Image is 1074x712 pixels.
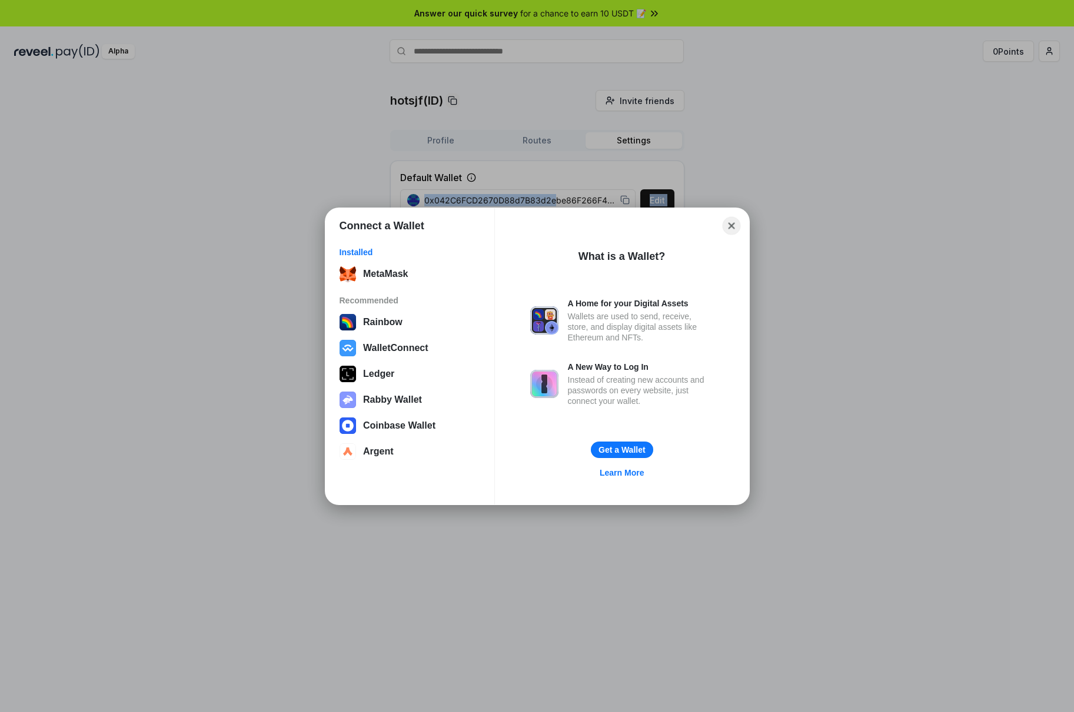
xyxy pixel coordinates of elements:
div: Rainbow [363,317,403,327]
div: Argent [363,446,394,457]
div: Rabby Wallet [363,395,422,405]
img: svg+xml;base64,PHN2ZyB3aWR0aD0iMzUiIGhlaWdodD0iMzQiIHZpZXdCb3g9IjAgMCAzNSAzNCIgZmlsbD0ibm9uZSIgeG... [340,266,356,282]
button: Coinbase Wallet [336,414,484,437]
button: Ledger [336,362,484,386]
div: Ledger [363,369,394,379]
img: svg+xml,%3Csvg%20width%3D%2228%22%20height%3D%2228%22%20viewBox%3D%220%200%2028%2028%22%20fill%3D... [340,417,356,434]
img: svg+xml,%3Csvg%20xmlns%3D%22http%3A%2F%2Fwww.w3.org%2F2000%2Fsvg%22%20fill%3D%22none%22%20viewBox... [530,370,558,398]
button: Close [722,216,740,235]
div: Learn More [600,467,644,478]
div: WalletConnect [363,343,428,353]
button: Rabby Wallet [336,388,484,412]
button: WalletConnect [336,336,484,360]
div: Wallets are used to send, receive, store, and display digital assets like Ethereum and NFTs. [568,311,714,343]
button: MetaMask [336,262,484,286]
img: svg+xml,%3Csvg%20xmlns%3D%22http%3A%2F%2Fwww.w3.org%2F2000%2Fsvg%22%20fill%3D%22none%22%20viewBox... [530,306,558,335]
button: Argent [336,440,484,463]
div: What is a Wallet? [578,249,665,263]
div: A New Way to Log In [568,362,714,372]
a: Learn More [593,465,651,480]
img: svg+xml,%3Csvg%20width%3D%2228%22%20height%3D%2228%22%20viewBox%3D%220%200%2028%2028%22%20fill%3D... [340,340,356,356]
img: svg+xml,%3Csvg%20xmlns%3D%22http%3A%2F%2Fwww.w3.org%2F2000%2Fsvg%22%20width%3D%2228%22%20height%3... [340,366,356,382]
img: svg+xml,%3Csvg%20width%3D%22120%22%20height%3D%22120%22%20viewBox%3D%220%200%20120%20120%22%20fil... [340,314,356,330]
div: Recommended [340,295,480,306]
button: Rainbow [336,310,484,334]
div: A Home for your Digital Assets [568,298,714,309]
h1: Connect a Wallet [340,219,424,233]
div: Coinbase Wallet [363,420,435,431]
img: svg+xml,%3Csvg%20width%3D%2228%22%20height%3D%2228%22%20viewBox%3D%220%200%2028%2028%22%20fill%3D... [340,443,356,460]
div: Instead of creating new accounts and passwords on every website, just connect your wallet. [568,375,714,406]
div: MetaMask [363,269,408,279]
img: svg+xml,%3Csvg%20xmlns%3D%22http%3A%2F%2Fwww.w3.org%2F2000%2Fsvg%22%20fill%3D%22none%22%20viewBox... [340,392,356,408]
div: Installed [340,247,480,258]
div: Get a Wallet [598,444,646,455]
button: Get a Wallet [591,442,653,458]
